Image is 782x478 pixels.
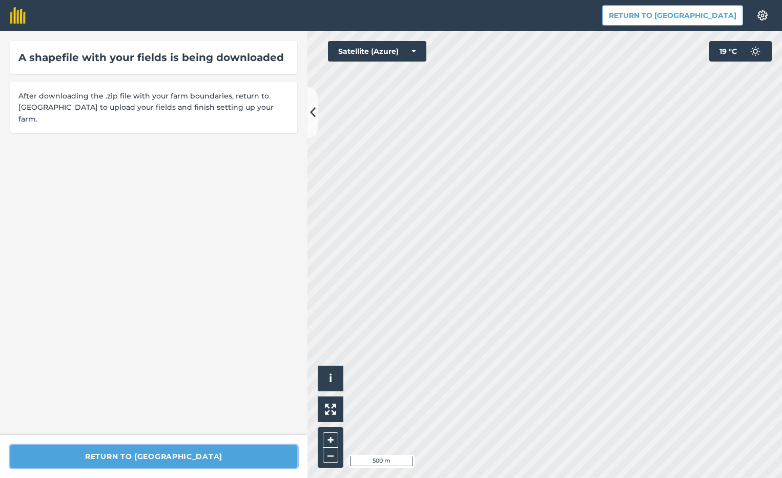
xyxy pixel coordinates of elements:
span: After downloading the .zip file with your farm boundaries, return to [GEOGRAPHIC_DATA] to upload ... [18,90,289,125]
button: + [323,432,338,448]
img: svg+xml;base64,PD94bWwgdmVyc2lvbj0iMS4wIiBlbmNvZGluZz0idXRmLTgiPz4KPCEtLSBHZW5lcmF0b3I6IEFkb2JlIE... [745,41,766,62]
img: fieldmargin Logo [10,7,26,24]
img: A cog icon [756,10,769,21]
button: Return to [GEOGRAPHIC_DATA] [602,5,743,26]
div: A shapefile with your fields is being downloaded [18,49,289,66]
img: Four arrows, one pointing top left, one top right, one bottom right and the last bottom left [325,404,336,415]
button: – [323,448,338,463]
span: i [329,372,332,385]
button: 19 °C [709,41,772,62]
span: 19 ° C [719,41,737,62]
button: Return to [GEOGRAPHIC_DATA] [10,445,297,468]
button: i [318,366,343,391]
button: Satellite (Azure) [328,41,426,62]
